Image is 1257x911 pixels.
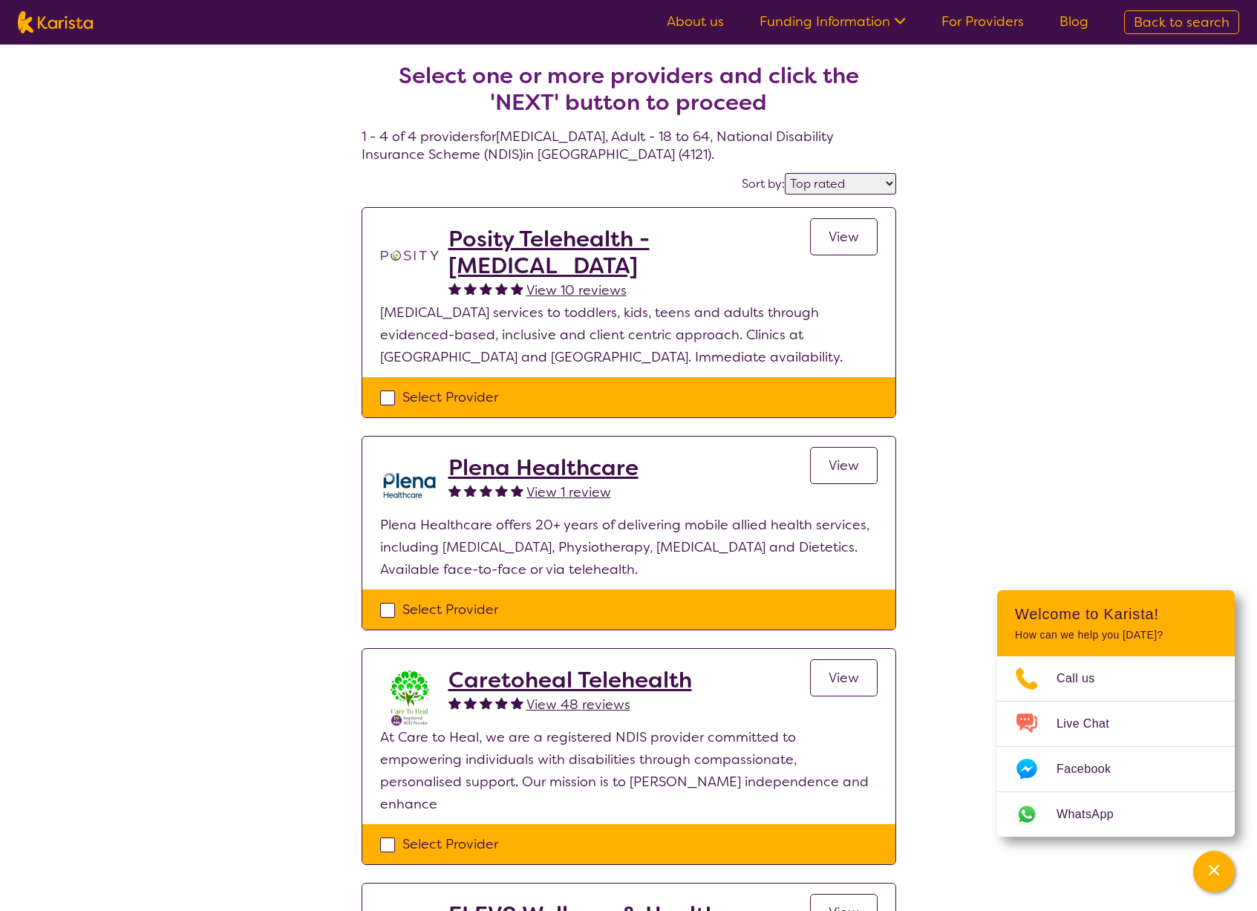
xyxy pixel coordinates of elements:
div: Channel Menu [997,590,1235,837]
img: fullstar [448,696,461,709]
a: Back to search [1124,10,1239,34]
h2: Select one or more providers and click the 'NEXT' button to proceed [379,62,878,116]
img: t1bslo80pcylnzwjhndq.png [380,226,440,285]
span: Back to search [1134,13,1230,31]
label: Sort by: [742,176,785,192]
span: View [829,457,859,474]
span: Facebook [1057,758,1129,780]
a: For Providers [941,13,1024,30]
img: ehd3j50wdk7ycqmad0oe.png [380,454,440,514]
p: [MEDICAL_DATA] services to toddlers, kids, teens and adults through evidenced-based, inclusive an... [380,301,878,368]
a: View [810,659,878,696]
span: Call us [1057,667,1113,690]
img: fullstar [511,484,523,497]
img: fullstar [511,696,523,709]
a: View 1 review [526,481,611,503]
a: Plena Healthcare [448,454,639,481]
span: View [829,228,859,246]
span: WhatsApp [1057,803,1132,826]
a: Funding Information [760,13,906,30]
img: x8xkzxtsmjra3bp2ouhm.png [380,667,440,726]
img: fullstar [448,282,461,295]
img: fullstar [480,282,492,295]
img: fullstar [495,484,508,497]
img: fullstar [464,282,477,295]
a: View 48 reviews [526,693,630,716]
img: fullstar [448,484,461,497]
a: View [810,218,878,255]
p: Plena Healthcare offers 20+ years of delivering mobile allied health services, including [MEDICAL... [380,514,878,581]
a: Blog [1060,13,1088,30]
img: fullstar [495,696,508,709]
a: Posity Telehealth - [MEDICAL_DATA] [448,226,810,279]
span: Live Chat [1057,713,1127,735]
a: Web link opens in a new tab. [997,792,1235,837]
img: fullstar [464,696,477,709]
img: fullstar [511,282,523,295]
ul: Choose channel [997,656,1235,837]
span: View 10 reviews [526,281,627,299]
h2: Welcome to Karista! [1015,605,1217,623]
img: fullstar [495,282,508,295]
span: View [829,669,859,687]
a: Caretoheal Telehealth [448,667,692,693]
a: View 10 reviews [526,279,627,301]
img: fullstar [464,484,477,497]
p: How can we help you [DATE]? [1015,629,1217,641]
span: View 48 reviews [526,696,630,714]
img: fullstar [480,696,492,709]
img: fullstar [480,484,492,497]
button: Channel Menu [1193,851,1235,892]
h4: 1 - 4 of 4 providers for [MEDICAL_DATA] , Adult - 18 to 64 , National Disability Insurance Scheme... [362,27,896,163]
a: View [810,447,878,484]
a: About us [667,13,724,30]
p: At Care to Heal, we are a registered NDIS provider committed to empowering individuals with disab... [380,726,878,815]
span: View 1 review [526,483,611,501]
img: Karista logo [18,11,93,33]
